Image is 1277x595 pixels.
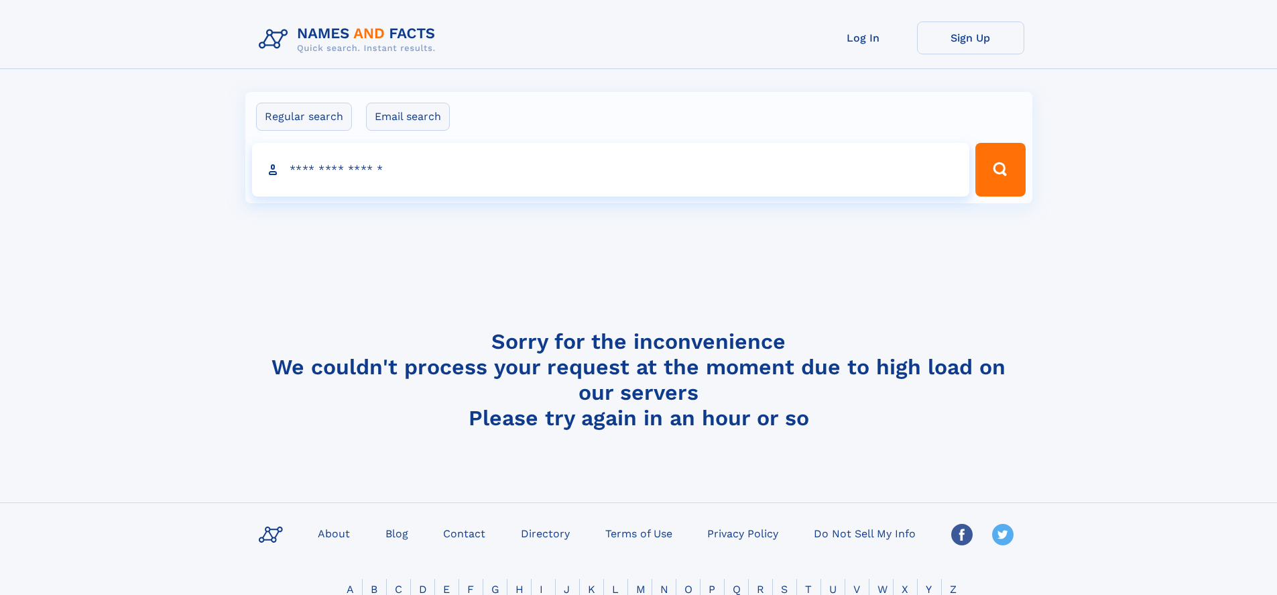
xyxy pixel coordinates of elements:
a: Sign Up [917,21,1024,54]
a: Privacy Policy [702,523,784,543]
img: Logo Names and Facts [253,21,446,58]
a: Log In [810,21,917,54]
img: Facebook [951,524,973,545]
a: Directory [515,523,575,543]
a: Do Not Sell My Info [808,523,921,543]
h4: Sorry for the inconvenience We couldn't process your request at the moment due to high load on ou... [253,329,1024,431]
button: Search Button [975,143,1025,197]
input: search input [252,143,970,197]
a: About [312,523,355,543]
a: Blog [380,523,414,543]
img: Twitter [992,524,1014,545]
a: Terms of Use [600,523,678,543]
label: Email search [366,103,450,131]
label: Regular search [256,103,352,131]
a: Contact [438,523,491,543]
